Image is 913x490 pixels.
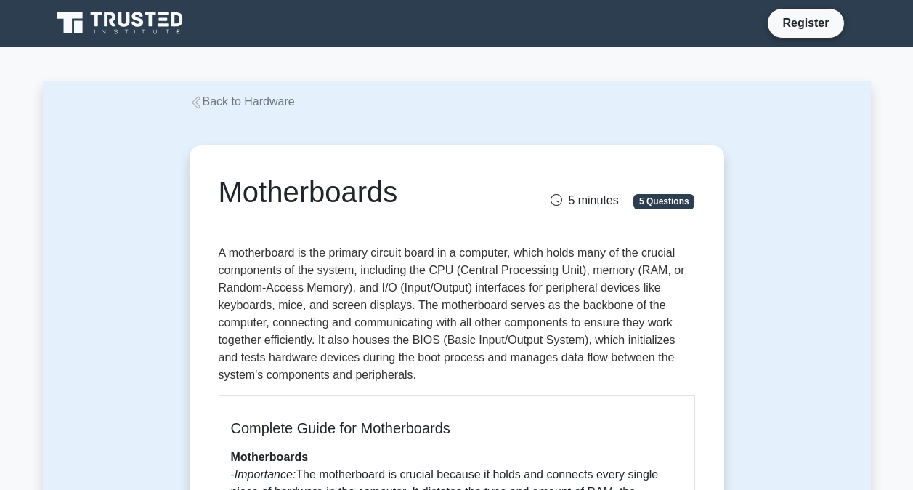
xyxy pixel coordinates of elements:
b: Motherboards [231,451,309,463]
h5: Complete Guide for Motherboards [231,419,683,437]
a: Back to Hardware [190,95,295,108]
a: Register [774,14,837,32]
i: Importance: [235,468,296,481]
span: 5 minutes [551,194,618,206]
span: 5 Questions [633,194,694,209]
h1: Motherboards [219,174,530,209]
p: A motherboard is the primary circuit board in a computer, which holds many of the crucial compone... [219,244,695,384]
